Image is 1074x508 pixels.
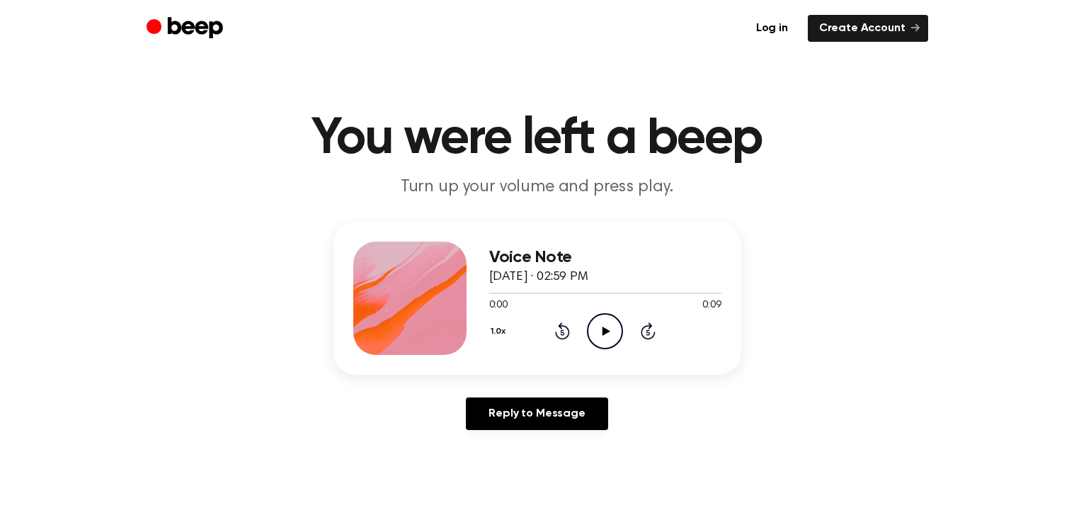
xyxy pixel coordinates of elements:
[702,298,721,313] span: 0:09
[489,271,588,283] span: [DATE] · 02:59 PM
[808,15,928,42] a: Create Account
[265,176,809,199] p: Turn up your volume and press play.
[745,15,799,42] a: Log in
[489,248,721,267] h3: Voice Note
[147,15,227,43] a: Beep
[466,397,607,430] a: Reply to Message
[175,113,900,164] h1: You were left a beep
[489,320,511,344] button: 1.0x
[489,298,508,313] span: 0:00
